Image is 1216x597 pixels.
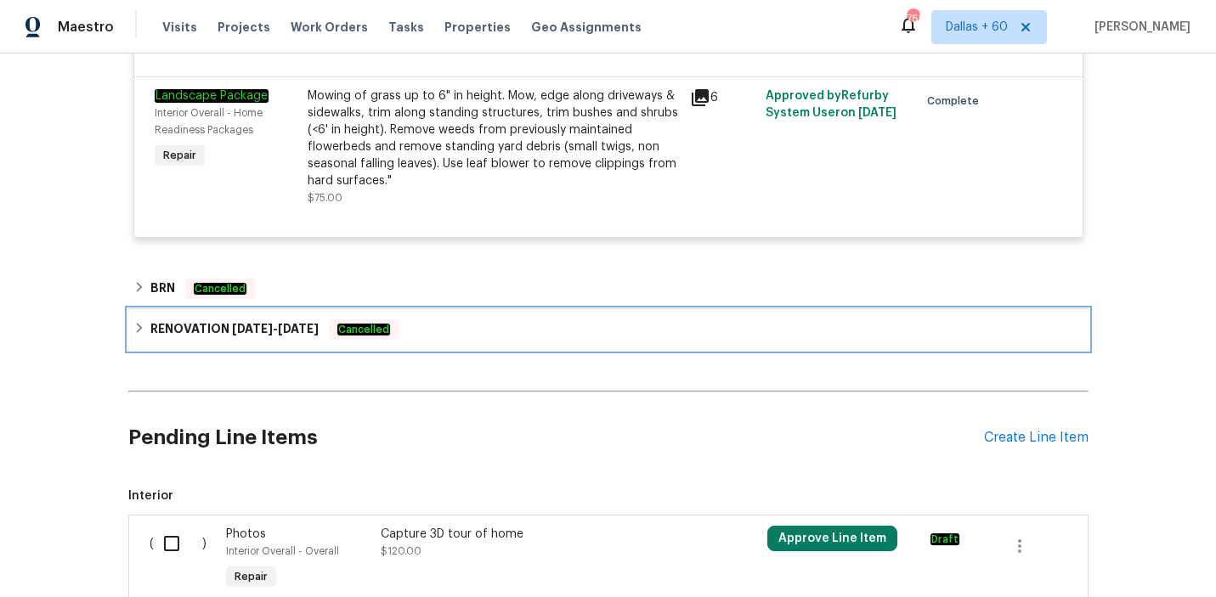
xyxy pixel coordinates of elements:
[927,93,986,110] span: Complete
[128,487,1089,504] span: Interior
[907,10,919,27] div: 768
[128,309,1089,350] div: RENOVATION [DATE]-[DATE]Cancelled
[162,19,197,36] span: Visits
[155,108,263,135] span: Interior Overall - Home Readiness Packages
[984,430,1089,446] div: Create Line Item
[150,279,175,299] h6: BRN
[308,87,680,189] div: Mowing of grass up to 6" in height. Mow, edge along driveways & sidewalks, trim along standing st...
[388,21,424,33] span: Tasks
[278,323,319,335] span: [DATE]
[218,19,270,36] span: Projects
[128,398,984,477] h2: Pending Line Items
[128,268,1089,309] div: BRN Cancelled
[766,90,896,119] span: Approved by Refurby System User on
[226,546,339,556] span: Interior Overall - Overall
[690,87,756,108] div: 6
[156,147,203,164] span: Repair
[858,107,896,119] span: [DATE]
[291,19,368,36] span: Work Orders
[232,323,273,335] span: [DATE]
[226,528,266,540] span: Photos
[150,319,319,340] h6: RENOVATION
[228,568,274,585] span: Repair
[444,19,511,36] span: Properties
[381,526,680,543] div: Capture 3D tour of home
[337,324,390,335] em: Cancelled
[946,19,1008,36] span: Dallas + 60
[1088,19,1191,36] span: [PERSON_NAME]
[155,89,269,103] em: Landscape Package
[194,283,246,295] em: Cancelled
[767,526,897,551] button: Approve Line Item
[308,193,342,203] span: $75.00
[930,533,959,545] em: Draft
[58,19,114,36] span: Maestro
[531,19,642,36] span: Geo Assignments
[381,546,421,556] span: $120.00
[232,323,319,335] span: -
